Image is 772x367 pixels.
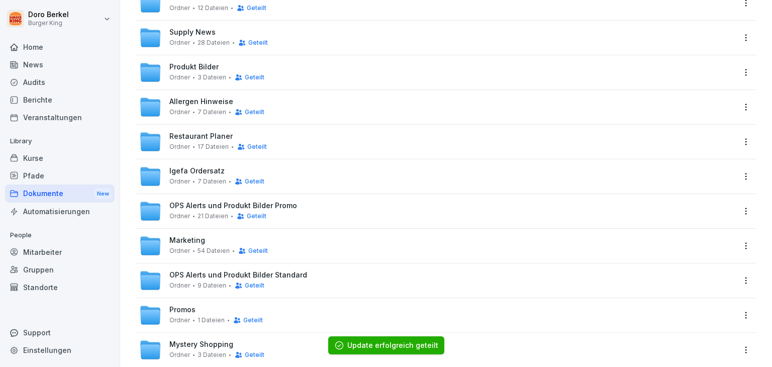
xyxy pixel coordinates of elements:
[169,202,297,210] span: OPS Alerts und Produkt Bilder Promo
[248,247,268,254] span: Geteilt
[94,188,112,200] div: New
[169,143,190,150] span: Ordner
[5,91,115,109] a: Berichte
[5,341,115,359] a: Einstellungen
[169,39,190,46] span: Ordner
[5,227,115,243] p: People
[5,203,115,220] a: Automatisierungen
[198,5,228,12] span: 12 Dateien
[198,178,226,185] span: 7 Dateien
[169,132,233,141] span: Restaurant Planer
[247,5,266,12] span: Geteilt
[5,109,115,126] a: Veranstaltungen
[139,304,735,326] a: PromosOrdner1 DateienGeteilt
[169,74,190,81] span: Ordner
[198,74,226,81] span: 3 Dateien
[169,306,196,314] span: Promos
[169,213,190,220] span: Ordner
[169,282,190,289] span: Ordner
[247,143,267,150] span: Geteilt
[169,98,233,106] span: Allergen Hinweise
[169,340,233,349] span: Mystery Shopping
[5,167,115,185] a: Pfade
[245,282,264,289] span: Geteilt
[169,317,190,324] span: Ordner
[139,27,735,49] a: Supply NewsOrdner28 DateienGeteilt
[139,61,735,83] a: Produkt BilderOrdner3 DateienGeteilt
[169,271,307,280] span: OPS Alerts und Produkt Bilder Standard
[198,282,226,289] span: 9 Dateien
[198,109,226,116] span: 7 Dateien
[245,178,264,185] span: Geteilt
[245,74,264,81] span: Geteilt
[243,317,263,324] span: Geteilt
[139,269,735,292] a: OPS Alerts und Produkt Bilder StandardOrdner9 DateienGeteilt
[5,56,115,73] a: News
[139,165,735,188] a: Igefa OrdersatzOrdner7 DateienGeteilt
[5,185,115,203] div: Dokumente
[169,109,190,116] span: Ordner
[198,247,230,254] span: 54 Dateien
[169,28,216,37] span: Supply News
[5,185,115,203] a: DokumenteNew
[5,279,115,296] a: Standorte
[28,20,69,27] p: Burger King
[169,247,190,254] span: Ordner
[5,324,115,341] div: Support
[245,351,264,358] span: Geteilt
[169,351,190,358] span: Ordner
[198,351,226,358] span: 3 Dateien
[169,5,190,12] span: Ordner
[169,63,219,71] span: Produkt Bilder
[5,261,115,279] a: Gruppen
[198,39,230,46] span: 28 Dateien
[5,149,115,167] a: Kurse
[28,11,69,19] p: Doro Berkel
[139,131,735,153] a: Restaurant PlanerOrdner17 DateienGeteilt
[247,213,266,220] span: Geteilt
[139,200,735,222] a: OPS Alerts und Produkt Bilder PromoOrdner21 DateienGeteilt
[169,178,190,185] span: Ordner
[5,38,115,56] a: Home
[198,317,225,324] span: 1 Dateien
[169,167,225,175] span: Igefa Ordersatz
[139,235,735,257] a: MarketingOrdner54 DateienGeteilt
[347,340,438,350] div: Update erfolgreich geteilt
[198,213,228,220] span: 21 Dateien
[245,109,264,116] span: Geteilt
[169,236,205,245] span: Marketing
[5,73,115,91] a: Audits
[5,133,115,149] p: Library
[5,243,115,261] a: Mitarbeiter
[139,339,735,361] a: Mystery ShoppingOrdner3 DateienGeteilt
[139,96,735,118] a: Allergen HinweiseOrdner7 DateienGeteilt
[198,143,229,150] span: 17 Dateien
[248,39,268,46] span: Geteilt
